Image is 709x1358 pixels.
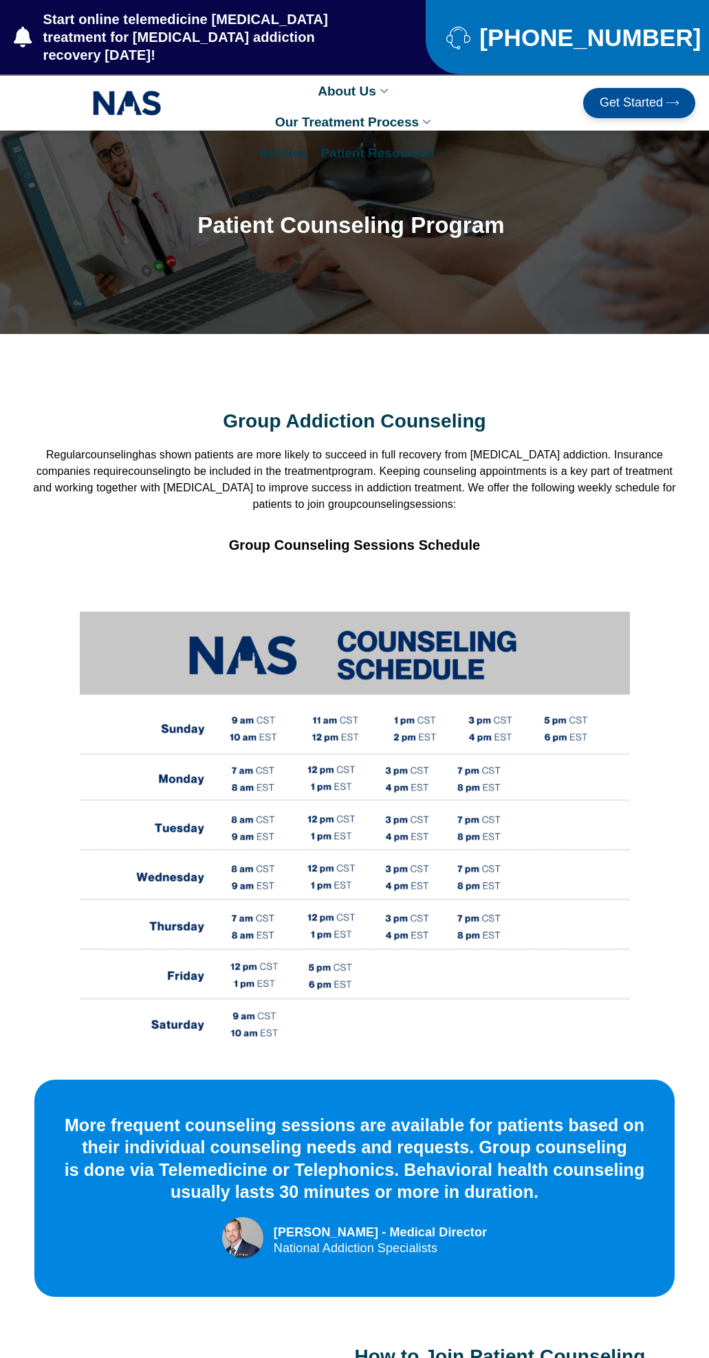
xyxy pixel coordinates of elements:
img: national addictiion specialists suboxone doctors dr chad elkin [222,1217,263,1258]
a: Articles [252,137,314,168]
span: counseling [128,465,182,477]
a: [PHONE_NUMBER] [446,25,675,49]
a: Patient Resources [314,137,457,168]
img: national addiction specialists counseling schedule [80,612,630,1072]
a: Our Treatment Process [268,107,441,137]
a: About Us [311,76,397,107]
strong: Group Counseling Sessions Schedule [229,537,481,553]
span: counseling [85,449,139,460]
div: More frequent counseling sessions are available for patients based on their individual counseling... [55,1114,654,1203]
span: [PHONE_NUMBER] [476,29,701,46]
span: program [331,465,373,477]
span: Start online telemedicine [MEDICAL_DATA] treatment for [MEDICAL_DATA] addiction recovery [DATE]! [40,10,371,64]
h2: Group Addiction Counseling [28,410,681,433]
p: Regular has shown patients are more likely to succeed in full recovery from [MEDICAL_DATA] addict... [28,447,681,513]
a: Start online telemedicine [MEDICAL_DATA] treatment for [MEDICAL_DATA] addiction recovery [DATE]! [14,10,371,64]
img: NAS_email_signature-removebg-preview.png [93,87,162,119]
div: National Addiction Specialists [274,1242,487,1254]
span: counseling [356,498,410,510]
h1: Patient Counseling Program [63,213,640,238]
span: Get Started [600,96,663,110]
a: Get Started [583,88,695,118]
div: [PERSON_NAME] - Medical Director [274,1223,487,1242]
